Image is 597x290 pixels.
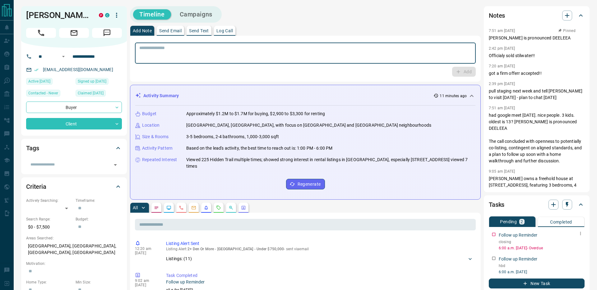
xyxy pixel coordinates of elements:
div: condos.ca [105,13,109,17]
div: Sun Sep 14 2025 [26,78,72,87]
div: Tasks [489,197,585,212]
svg: Listing Alerts [204,205,209,210]
p: Home Type: [26,279,72,285]
div: Listings: (11) [166,253,473,265]
p: Log Call [216,29,233,33]
p: 7:51 am [DATE] [489,29,515,33]
p: Add Note [133,29,152,33]
p: Listing Alert Sent [166,240,473,247]
svg: Opportunities [229,205,234,210]
span: Active [DATE] [28,78,50,84]
div: Thu Nov 07 2024 [76,90,122,98]
p: Listings: ( 11 ) [166,256,192,262]
button: Campaigns [174,9,219,20]
p: Areas Searched: [26,235,122,241]
p: Completed [550,220,572,224]
p: Location [142,122,160,129]
p: $0 - $7,500 [26,222,72,232]
p: Listing Alert : - sent via email [166,247,473,251]
h2: Criteria [26,182,46,192]
p: got a firm offerr accepted!! [489,70,585,77]
p: 6:00 a.m. [DATE] - Overdue [499,245,585,251]
h2: Tags [26,143,39,153]
button: Timeline [133,9,171,20]
h2: Tasks [489,200,504,210]
svg: Email Verified [34,68,39,72]
svg: Requests [216,205,221,210]
div: Criteria [26,179,122,194]
p: closing [499,239,585,245]
p: 6:00 a.m. [DATE] [499,269,585,275]
p: hbd [499,263,585,269]
p: Min Size: [76,279,122,285]
span: Signed up [DATE] [78,78,106,84]
p: Viewed 225 Hidden Trail multiple times; showed strong interest in rental listings in [GEOGRAPHIC_... [186,156,475,170]
p: 3-5 bedrooms, 2-4 bathrooms, 1,000-3,000 sqft [186,134,279,140]
p: 2:42 pm [DATE] [489,46,515,51]
p: Send Email [159,29,182,33]
p: 2:39 pm [DATE] [489,82,515,86]
p: [PERSON_NAME] is pronounced DEELEEA [489,35,585,41]
p: 12:20 am [135,247,157,251]
div: Client [26,118,122,129]
span: Claimed [DATE] [78,90,104,96]
div: Activity Summary11 minutes ago [135,90,475,102]
p: Budget: [76,216,122,222]
span: Call [26,28,56,38]
p: Size & Rooms [142,134,169,140]
button: Open [60,53,67,60]
svg: Agent Actions [241,205,246,210]
p: Task Completed [166,272,473,279]
p: 7:51 am [DATE] [489,106,515,110]
svg: Emails [191,205,196,210]
p: Actively Searching: [26,198,72,203]
div: Thu Nov 07 2024 [76,78,122,87]
p: Follow up Reminder [499,232,537,238]
div: Notes [489,8,585,23]
button: Regenerate [286,179,325,189]
p: 9:05 am [DATE] [489,169,515,174]
p: 9:02 am [135,279,157,283]
p: Activity Pattern [142,145,173,152]
button: New Task [489,279,585,288]
p: [DATE] [135,251,157,255]
a: [EMAIL_ADDRESS][DOMAIN_NAME] [43,67,113,72]
p: Based on the lead's activity, the best time to reach out is: 1:00 PM - 6:00 PM [186,145,332,152]
p: Follow up Reminder [499,256,537,262]
button: Pinned [558,28,576,34]
span: Email [59,28,89,38]
p: Send Text [189,29,209,33]
h2: Notes [489,11,505,20]
p: had google meet [DATE]. nice people. 3 kids. oldest is 13? [PERSON_NAME] is pronounced DEELEEA Th... [489,112,585,164]
svg: Lead Browsing Activity [166,205,171,210]
p: Motivation: [26,261,122,266]
span: 2+ Den Or More - [GEOGRAPHIC_DATA] - Under $750,000 [187,247,284,251]
p: 11 minutes ago [440,93,467,99]
p: pull staging next week and tell [PERSON_NAME] to visit [DATE] - plan to chat [DATE] [489,88,585,101]
p: Officialy sold stilwater!! [489,52,585,59]
p: 2 [521,220,523,224]
p: Repeated Interest [142,156,177,163]
p: [GEOGRAPHIC_DATA], [GEOGRAPHIC_DATA], [GEOGRAPHIC_DATA], [GEOGRAPHIC_DATA] [26,241,122,258]
div: property.ca [99,13,103,17]
p: 7:20 am [DATE] [489,64,515,68]
h1: [PERSON_NAME] [26,10,90,20]
span: Message [92,28,122,38]
p: Budget [142,111,156,117]
p: All [133,206,138,210]
p: Activity Summary [143,93,179,99]
p: [DATE] [135,283,157,287]
button: Open [111,161,120,169]
p: Follow up Reminder [166,279,473,285]
svg: Calls [179,205,184,210]
p: Search Range: [26,216,72,222]
span: Contacted - Never [28,90,58,96]
svg: Notes [154,205,159,210]
div: Buyer [26,102,122,113]
p: Timeframe: [76,198,122,203]
div: Tags [26,141,122,156]
p: Approximately $1.2M to $1.7M for buying, $2,900 to $3,300 for renting [186,111,325,117]
p: [GEOGRAPHIC_DATA], [GEOGRAPHIC_DATA], with focus on [GEOGRAPHIC_DATA] and [GEOGRAPHIC_DATA] neigh... [186,122,431,129]
p: Pending [500,220,517,224]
